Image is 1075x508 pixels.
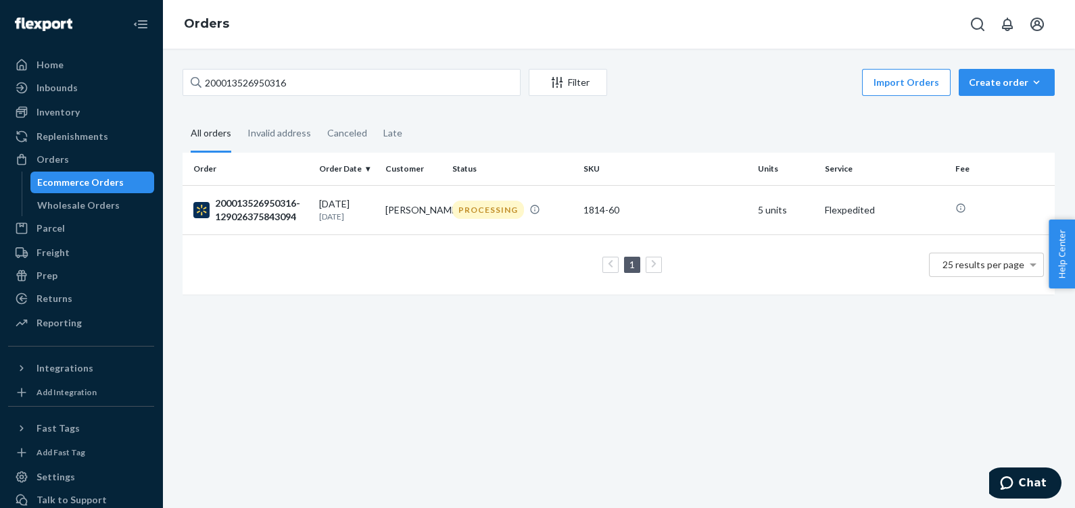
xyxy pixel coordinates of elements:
[30,195,155,216] a: Wholesale Orders
[8,218,154,239] a: Parcel
[989,467,1061,501] iframe: Opens a widget where you can chat to one of our agents
[8,417,154,439] button: Fast Tags
[578,153,752,185] th: SKU
[193,197,308,224] div: 200013526950316-129026375843094
[825,203,945,217] p: Flexpedited
[37,81,78,95] div: Inbounds
[8,242,154,263] a: Freight
[37,386,97,398] div: Add Integration
[15,18,72,31] img: Flexport logo
[383,116,402,151] div: Late
[37,361,93,375] div: Integrations
[969,76,1045,89] div: Create order
[37,470,75,484] div: Settings
[184,16,229,31] a: Orders
[942,259,1024,270] span: 25 results per page
[319,211,375,222] p: [DATE]
[37,292,72,305] div: Returns
[8,101,154,123] a: Inventory
[964,11,991,38] button: Open Search Box
[380,185,447,234] td: [PERSON_NAME]
[819,153,951,185] th: Service
[8,77,154,99] a: Inbounds
[37,58,64,72] div: Home
[8,466,154,488] a: Settings
[8,265,154,286] a: Prep
[127,11,154,38] button: Close Navigation
[8,444,154,461] a: Add Fast Tag
[37,222,65,235] div: Parcel
[37,130,108,143] div: Replenishments
[183,153,314,185] th: Order
[452,201,524,219] div: PROCESSING
[583,203,747,217] div: 1814-60
[37,493,107,507] div: Talk to Support
[37,176,124,189] div: Ecommerce Orders
[1024,11,1051,38] button: Open account menu
[385,163,441,174] div: Customer
[529,76,606,89] div: Filter
[37,199,120,212] div: Wholesale Orders
[959,69,1055,96] button: Create order
[319,197,375,222] div: [DATE]
[37,447,85,458] div: Add Fast Tag
[447,153,578,185] th: Status
[529,69,607,96] button: Filter
[183,69,521,96] input: Search orders
[752,153,819,185] th: Units
[191,116,231,153] div: All orders
[37,422,80,435] div: Fast Tags
[862,69,951,96] button: Import Orders
[37,105,80,119] div: Inventory
[8,288,154,309] a: Returns
[8,357,154,379] button: Integrations
[8,54,154,76] a: Home
[627,259,638,270] a: Page 1 is your current page
[173,5,240,44] ol: breadcrumbs
[37,153,69,166] div: Orders
[37,316,82,330] div: Reporting
[327,116,367,151] div: Canceled
[8,312,154,334] a: Reporting
[37,269,57,282] div: Prep
[8,384,154,401] a: Add Integration
[8,149,154,170] a: Orders
[30,172,155,193] a: Ecommerce Orders
[37,246,70,259] div: Freight
[994,11,1021,38] button: Open notifications
[950,153,1055,185] th: Fee
[1049,220,1075,288] button: Help Center
[752,185,819,234] td: 5 units
[314,153,381,185] th: Order Date
[8,126,154,147] a: Replenishments
[247,116,311,151] div: Invalid address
